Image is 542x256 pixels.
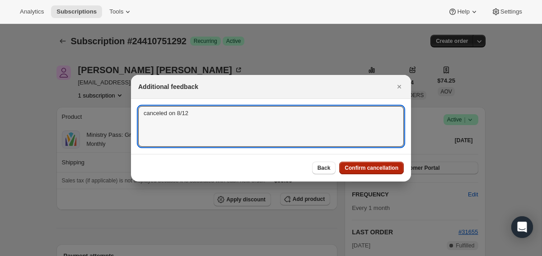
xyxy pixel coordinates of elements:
button: Tools [104,5,138,18]
span: Back [318,164,331,172]
h2: Additional feedback [138,82,198,91]
span: Subscriptions [56,8,97,15]
span: Analytics [20,8,44,15]
span: Confirm cancellation [345,164,398,172]
button: Settings [486,5,528,18]
textarea: canceled on 8/12 [138,106,404,147]
button: Help [443,5,484,18]
button: Close [393,80,406,93]
span: Tools [109,8,123,15]
div: Open Intercom Messenger [511,216,533,238]
button: Analytics [14,5,49,18]
span: Help [457,8,469,15]
button: Back [312,162,336,174]
button: Subscriptions [51,5,102,18]
span: Settings [500,8,522,15]
button: Confirm cancellation [339,162,404,174]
